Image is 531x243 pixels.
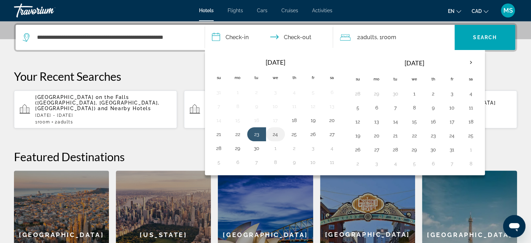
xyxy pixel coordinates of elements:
[312,8,332,13] a: Activities
[326,129,338,139] button: Day 27
[184,90,347,129] button: Ramada by Wyndham [GEOGRAPHIC_DATA] ([GEOGRAPHIC_DATA], [GEOGRAPHIC_DATA], [GEOGRAPHIC_DATA]) and...
[428,159,439,169] button: Day 6
[289,129,300,139] button: Day 25
[382,34,396,41] span: Room
[270,87,281,97] button: Day 3
[308,143,319,153] button: Day 3
[428,89,439,99] button: Day 2
[308,101,319,111] button: Day 12
[228,55,323,70] th: [DATE]
[270,157,281,167] button: Day 8
[251,115,262,125] button: Day 16
[308,129,319,139] button: Day 26
[199,8,214,13] a: Hotels
[326,115,338,125] button: Day 20
[35,94,160,111] span: [GEOGRAPHIC_DATA] on the Falls ([GEOGRAPHIC_DATA], [GEOGRAPHIC_DATA], [GEOGRAPHIC_DATA])
[251,129,262,139] button: Day 23
[447,131,458,141] button: Day 24
[281,8,298,13] a: Cruises
[270,115,281,125] button: Day 17
[352,89,363,99] button: Day 28
[213,115,224,125] button: Day 14
[308,157,319,167] button: Day 10
[352,103,363,113] button: Day 5
[371,103,382,113] button: Day 6
[390,103,401,113] button: Day 7
[409,117,420,127] button: Day 15
[352,159,363,169] button: Day 2
[447,117,458,127] button: Day 17
[326,143,338,153] button: Day 4
[503,215,525,237] iframe: Button to launch messaging window
[270,143,281,153] button: Day 1
[371,89,382,99] button: Day 29
[447,89,458,99] button: Day 3
[455,25,515,50] button: Search
[205,25,333,50] button: Check in and out dates
[14,69,517,83] p: Your Recent Searches
[14,90,177,129] button: [GEOGRAPHIC_DATA] on the Falls ([GEOGRAPHIC_DATA], [GEOGRAPHIC_DATA], [GEOGRAPHIC_DATA]) and Near...
[352,131,363,141] button: Day 19
[447,145,458,155] button: Day 31
[232,101,243,111] button: Day 8
[228,8,243,13] a: Flights
[213,129,224,139] button: Day 21
[35,120,50,124] span: 1
[352,117,363,127] button: Day 12
[326,101,338,111] button: Day 13
[251,101,262,111] button: Day 9
[98,106,151,111] span: and Nearby Hotels
[371,159,382,169] button: Day 3
[448,6,461,16] button: Change language
[232,87,243,97] button: Day 1
[465,131,477,141] button: Day 25
[257,8,267,13] a: Cars
[16,25,515,50] div: Search widget
[251,87,262,97] button: Day 2
[377,33,396,42] span: , 1
[390,89,401,99] button: Day 30
[270,129,281,139] button: Day 24
[447,159,458,169] button: Day 7
[367,55,462,71] th: [DATE]
[289,115,300,125] button: Day 18
[35,113,171,118] p: [DATE] - [DATE]
[499,3,517,18] button: User Menu
[428,131,439,141] button: Day 23
[232,157,243,167] button: Day 6
[371,117,382,127] button: Day 13
[428,145,439,155] button: Day 30
[465,89,477,99] button: Day 4
[38,120,50,124] span: Room
[213,101,224,111] button: Day 7
[390,145,401,155] button: Day 28
[14,150,517,164] h2: Featured Destinations
[428,117,439,127] button: Day 16
[58,120,73,124] span: Adults
[409,89,420,99] button: Day 1
[251,157,262,167] button: Day 7
[472,6,488,16] button: Change currency
[465,103,477,113] button: Day 11
[448,8,455,14] span: en
[352,145,363,155] button: Day 26
[390,117,401,127] button: Day 14
[308,87,319,97] button: Day 5
[326,87,338,97] button: Day 6
[462,55,480,71] button: Next month
[360,34,377,41] span: Adults
[289,87,300,97] button: Day 4
[232,143,243,153] button: Day 29
[371,131,382,141] button: Day 20
[232,115,243,125] button: Day 15
[213,143,224,153] button: Day 28
[357,33,377,42] span: 2
[465,159,477,169] button: Day 8
[251,143,262,153] button: Day 30
[409,131,420,141] button: Day 22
